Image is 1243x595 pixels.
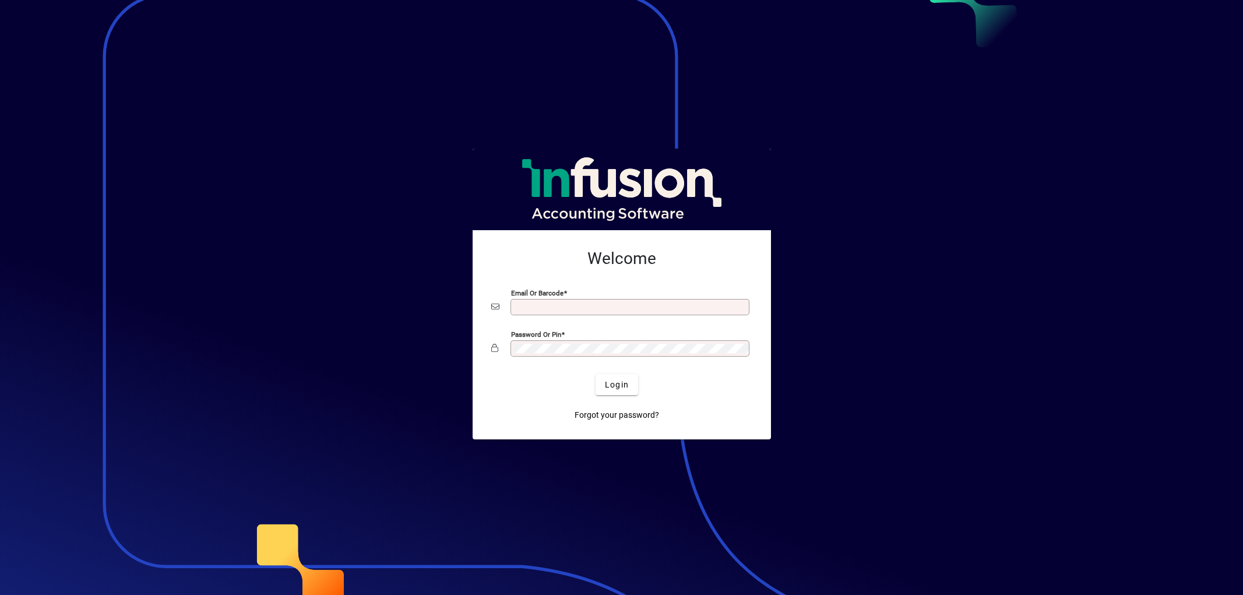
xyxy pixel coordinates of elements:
[596,374,638,395] button: Login
[575,409,659,421] span: Forgot your password?
[511,330,561,339] mat-label: Password or Pin
[605,379,629,391] span: Login
[491,249,752,269] h2: Welcome
[511,289,564,297] mat-label: Email or Barcode
[570,404,664,425] a: Forgot your password?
